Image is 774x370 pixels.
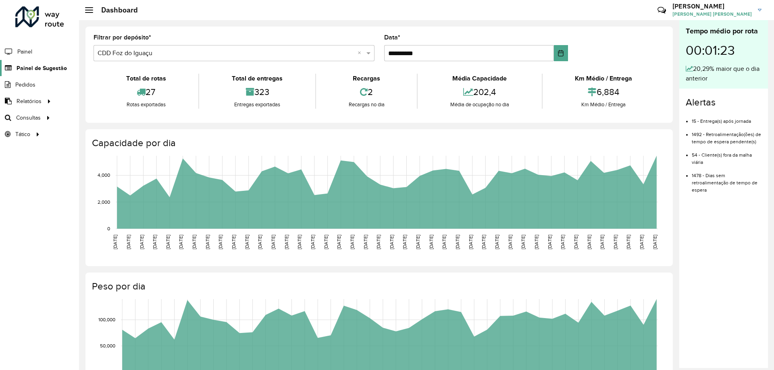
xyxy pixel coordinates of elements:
[455,235,460,249] text: [DATE]
[318,101,415,109] div: Recargas no dia
[494,235,499,249] text: [DATE]
[15,130,30,138] span: Tático
[508,235,513,249] text: [DATE]
[652,235,657,249] text: [DATE]
[363,235,368,249] text: [DATE]
[560,235,565,249] text: [DATE]
[96,101,196,109] div: Rotas exportadas
[420,74,539,83] div: Média Capacidade
[96,83,196,101] div: 27
[573,235,578,249] text: [DATE]
[323,235,329,249] text: [DATE]
[686,37,762,64] div: 00:01:23
[384,33,400,42] label: Data
[17,97,42,105] span: Relatórios
[692,145,762,166] li: 54 - Cliente(s) fora da malha viária
[545,101,663,109] div: Km Médio / Entrega
[389,235,394,249] text: [DATE]
[152,235,157,249] text: [DATE]
[15,81,35,89] span: Pedidos
[310,235,315,249] text: [DATE]
[653,2,670,19] a: Contato Rápido
[92,281,665,292] h4: Peso por dia
[587,235,592,249] text: [DATE]
[639,235,644,249] text: [DATE]
[692,112,762,125] li: 15 - Entrega(s) após jornada
[318,83,415,101] div: 2
[244,235,250,249] text: [DATE]
[350,235,355,249] text: [DATE]
[358,48,364,58] span: Clear all
[520,235,526,249] text: [DATE]
[441,235,447,249] text: [DATE]
[257,235,262,249] text: [DATE]
[270,235,276,249] text: [DATE]
[468,235,473,249] text: [DATE]
[100,343,115,348] text: 50,000
[376,235,381,249] text: [DATE]
[284,235,289,249] text: [DATE]
[178,235,183,249] text: [DATE]
[481,235,486,249] text: [DATE]
[112,235,118,249] text: [DATE]
[94,33,151,42] label: Filtrar por depósito
[336,235,341,249] text: [DATE]
[17,48,32,56] span: Painel
[599,235,605,249] text: [DATE]
[613,235,618,249] text: [DATE]
[17,64,67,72] span: Painel de Sugestão
[672,10,752,18] span: [PERSON_NAME] [PERSON_NAME]
[545,83,663,101] div: 6,884
[139,235,144,249] text: [DATE]
[16,114,41,122] span: Consultas
[415,235,420,249] text: [DATE]
[201,83,313,101] div: 323
[201,101,313,109] div: Entregas exportadas
[231,235,236,249] text: [DATE]
[98,199,110,205] text: 2,000
[554,45,568,61] button: Choose Date
[107,226,110,231] text: 0
[402,235,407,249] text: [DATE]
[218,235,223,249] text: [DATE]
[205,235,210,249] text: [DATE]
[98,317,115,322] text: 100,000
[98,173,110,178] text: 4,000
[534,235,539,249] text: [DATE]
[420,101,539,109] div: Média de ocupação no dia
[686,64,762,83] div: 20,29% maior que o dia anterior
[318,74,415,83] div: Recargas
[126,235,131,249] text: [DATE]
[191,235,197,249] text: [DATE]
[692,166,762,194] li: 1478 - Dias sem retroalimentação de tempo de espera
[96,74,196,83] div: Total de rotas
[626,235,631,249] text: [DATE]
[165,235,171,249] text: [DATE]
[686,26,762,37] div: Tempo médio por rota
[420,83,539,101] div: 202,4
[297,235,302,249] text: [DATE]
[545,74,663,83] div: Km Médio / Entrega
[686,97,762,108] h4: Alertas
[201,74,313,83] div: Total de entregas
[429,235,434,249] text: [DATE]
[92,137,665,149] h4: Capacidade por dia
[93,6,138,14] h2: Dashboard
[547,235,552,249] text: [DATE]
[692,125,762,145] li: 1492 - Retroalimentação(ões) de tempo de espera pendente(s)
[672,2,752,10] h3: [PERSON_NAME]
